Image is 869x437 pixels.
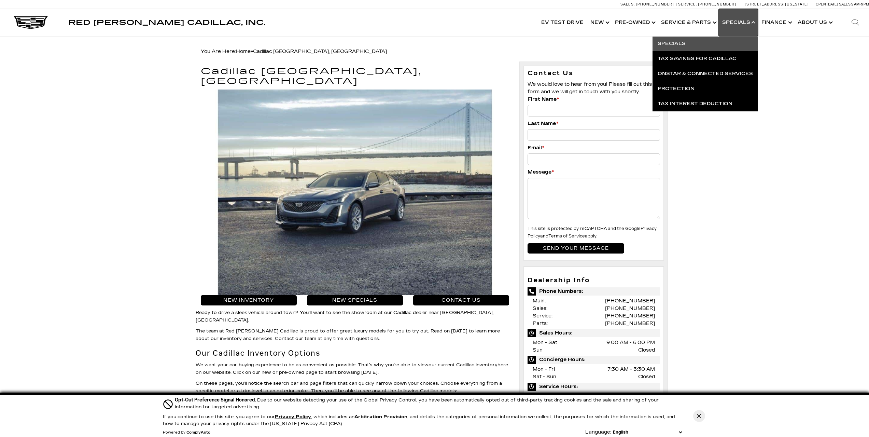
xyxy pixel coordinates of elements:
[175,396,684,410] div: Due to our website detecting your use of the Global Privacy Control, you have been automatically ...
[528,243,624,254] input: Send your message
[605,313,655,319] a: [PHONE_NUMBER]
[528,81,652,95] span: We would love to hear from you! Please fill out this form and we will get in touch with you shortly.
[201,90,509,295] img: Shop for a Cadillac
[275,414,311,420] a: Privacy Policy
[196,90,514,324] p: Ready to drive a sleek vehicle around town? You’ll want to see the showroom at our Cadillac deale...
[201,67,509,86] h1: Cadillac [GEOGRAPHIC_DATA], [GEOGRAPHIC_DATA]
[606,339,655,346] span: 9:00 AM - 6:00 PM
[605,298,655,304] a: [PHONE_NUMBER]
[719,9,758,36] a: Specials
[429,362,497,368] a: our current Cadillac inventory
[538,9,587,36] a: EV Test Drive
[605,305,655,311] a: [PHONE_NUMBER]
[533,313,552,319] span: Service:
[653,96,758,111] a: Tax Interest Deduction
[653,36,758,51] a: Specials
[698,2,736,6] span: [PHONE_NUMBER]
[236,49,387,54] span: »
[14,16,48,29] img: Cadillac Dark Logo with Cadillac White Text
[533,374,556,380] span: Sat - Sun
[533,298,546,304] span: Main:
[528,168,554,176] label: Message
[745,2,809,6] a: [STREET_ADDRESS][US_STATE]
[533,340,557,345] span: Mon - Sat
[851,2,869,6] span: 9 AM-6 PM
[636,2,674,6] span: [PHONE_NUMBER]
[68,19,265,26] a: Red [PERSON_NAME] Cadillac, Inc.
[620,2,635,6] span: Sales:
[68,18,265,27] span: Red [PERSON_NAME] Cadillac, Inc.
[585,430,611,435] div: Language:
[839,2,851,6] span: Sales:
[528,287,660,296] span: Phone Numbers:
[528,120,558,127] label: Last Name
[693,410,705,422] button: Close Button
[653,66,758,81] a: OnStar & Connected Services
[794,9,835,36] a: About Us
[620,2,676,6] a: Sales: [PHONE_NUMBER]
[163,431,210,435] div: Powered by
[186,431,210,435] a: ComplyAuto
[354,414,407,420] strong: Arbitration Provision
[201,295,297,305] a: New Inventory
[533,347,543,353] span: Sun
[653,81,758,96] a: Protection
[201,47,669,56] div: Breadcrumbs
[528,329,660,337] span: Sales Hours:
[528,144,544,152] label: Email
[676,2,738,6] a: Service: [PHONE_NUMBER]
[638,346,655,354] span: Closed
[528,356,660,364] span: Concierge Hours:
[528,383,660,391] span: Service Hours:
[196,327,514,342] p: The team at Red [PERSON_NAME] Cadillac is proud to offer great luxury models for you to try out. ...
[638,373,655,381] span: Closed
[528,70,660,77] h3: Contact Us
[611,429,684,436] select: Language Select
[528,226,657,238] small: This site is protected by reCAPTCHA and the Google and apply.
[587,9,612,36] a: New
[816,2,838,6] span: Open [DATE]
[612,9,658,36] a: Pre-Owned
[758,9,794,36] a: Finance
[196,361,514,376] p: We want your car-buying experience to be as convenient as possible. That’s why you’re able to vie...
[607,366,655,373] span: 7:30 AM - 5:30 AM
[533,305,547,311] span: Sales:
[163,414,675,426] p: If you continue to use this site, you agree to our , which includes an , and details the categori...
[678,2,697,6] span: Service:
[413,295,509,305] a: Contact Us
[528,96,559,103] label: First Name
[658,9,719,36] a: Service & Parts
[196,349,514,357] h2: Our Cadillac Inventory Options
[307,295,403,305] a: New Specials
[201,49,387,54] span: You Are Here:
[533,366,555,372] span: Mon - Fri
[253,49,387,54] span: Cadillac [GEOGRAPHIC_DATA], [GEOGRAPHIC_DATA]
[533,320,548,326] span: Parts:
[653,51,758,66] a: Tax Savings for Cadillac
[175,397,257,403] span: Opt-Out Preference Signal Honored .
[528,277,660,284] h3: Dealership Info
[548,234,585,238] a: Terms of Service
[196,380,514,395] p: On these pages, you’ll notice the search bar and page filters that can quickly narrow down your c...
[605,320,655,326] a: [PHONE_NUMBER]
[528,226,657,238] a: Privacy Policy
[236,49,251,54] a: Home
